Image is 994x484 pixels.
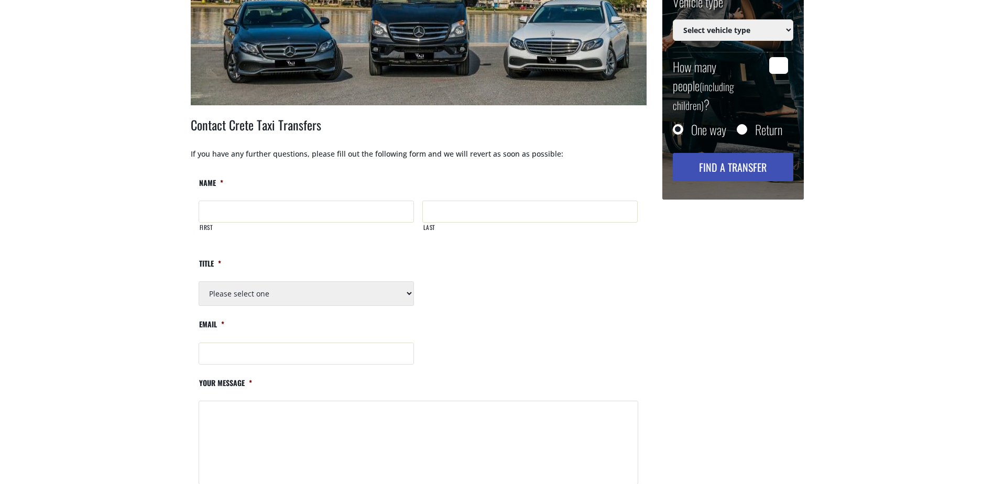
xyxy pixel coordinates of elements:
button: Find a transfer [673,153,793,181]
label: Return [755,124,782,135]
small: (including children) [673,79,734,113]
label: How many people ? [673,57,763,114]
h2: Contact Crete Taxi Transfers [191,116,647,148]
label: Title [199,259,221,277]
label: Last [423,223,638,240]
label: Name [199,178,223,196]
label: Your message [199,378,252,397]
label: One way [691,124,726,135]
p: If you have any further questions, please fill out the following form and we will revert as soon ... [191,148,647,170]
label: First [199,223,414,240]
label: Email [199,320,224,338]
